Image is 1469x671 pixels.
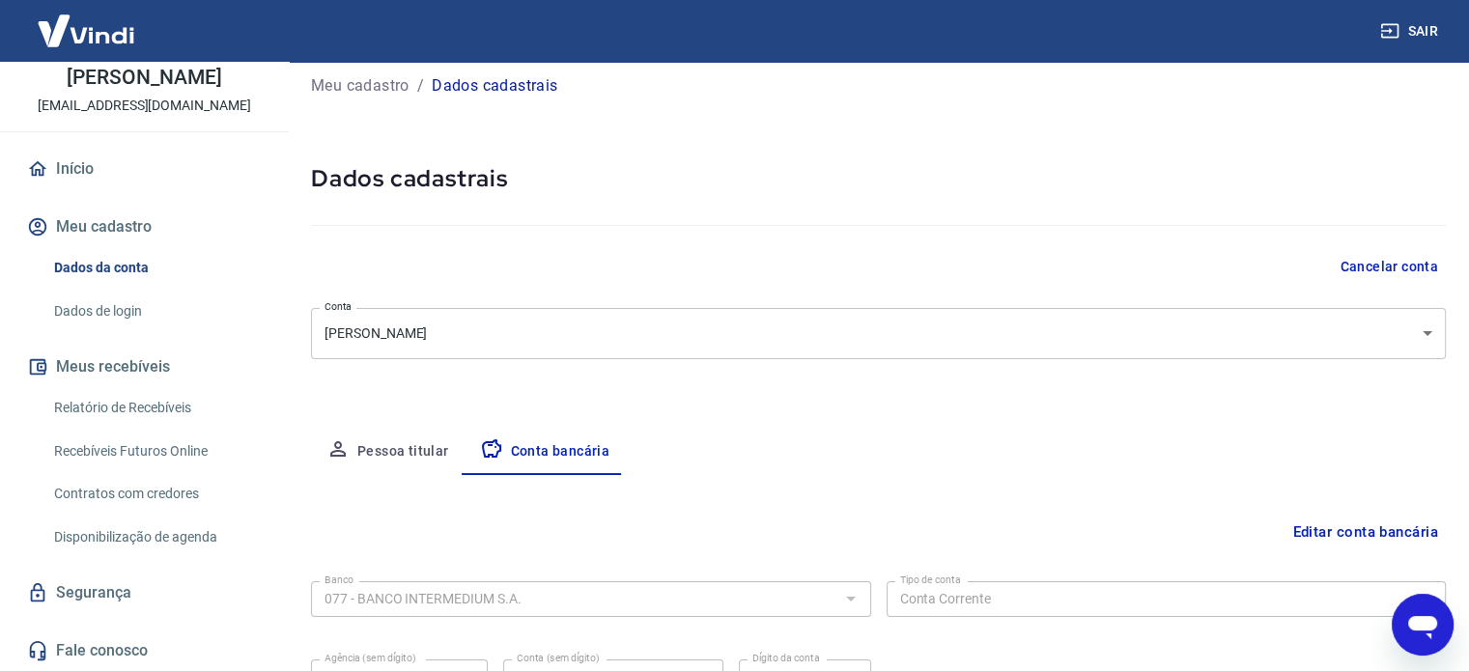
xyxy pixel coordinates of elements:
[1392,594,1454,656] iframe: Botão para abrir a janela de mensagens, conversa em andamento
[311,74,410,98] a: Meu cadastro
[900,573,961,587] label: Tipo de conta
[23,346,266,388] button: Meus recebíveis
[311,163,1446,194] h5: Dados cadastrais
[46,248,266,288] a: Dados da conta
[46,517,266,557] a: Disponibilização de agenda
[38,96,251,116] p: [EMAIL_ADDRESS][DOMAIN_NAME]
[432,74,557,98] p: Dados cadastrais
[752,651,820,665] label: Dígito da conta
[23,206,266,248] button: Meu cadastro
[23,572,266,614] a: Segurança
[23,148,266,190] a: Início
[46,292,266,331] a: Dados de login
[46,474,266,514] a: Contratos com credores
[465,429,626,475] button: Conta bancária
[46,388,266,428] a: Relatório de Recebíveis
[67,68,221,88] p: [PERSON_NAME]
[417,74,424,98] p: /
[311,429,465,475] button: Pessoa titular
[325,573,353,587] label: Banco
[23,1,149,60] img: Vindi
[1285,514,1446,550] button: Editar conta bancária
[1332,249,1446,285] button: Cancelar conta
[311,308,1446,359] div: [PERSON_NAME]
[325,299,352,314] label: Conta
[325,651,416,665] label: Agência (sem dígito)
[1376,14,1446,49] button: Sair
[517,651,600,665] label: Conta (sem dígito)
[46,432,266,471] a: Recebíveis Futuros Online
